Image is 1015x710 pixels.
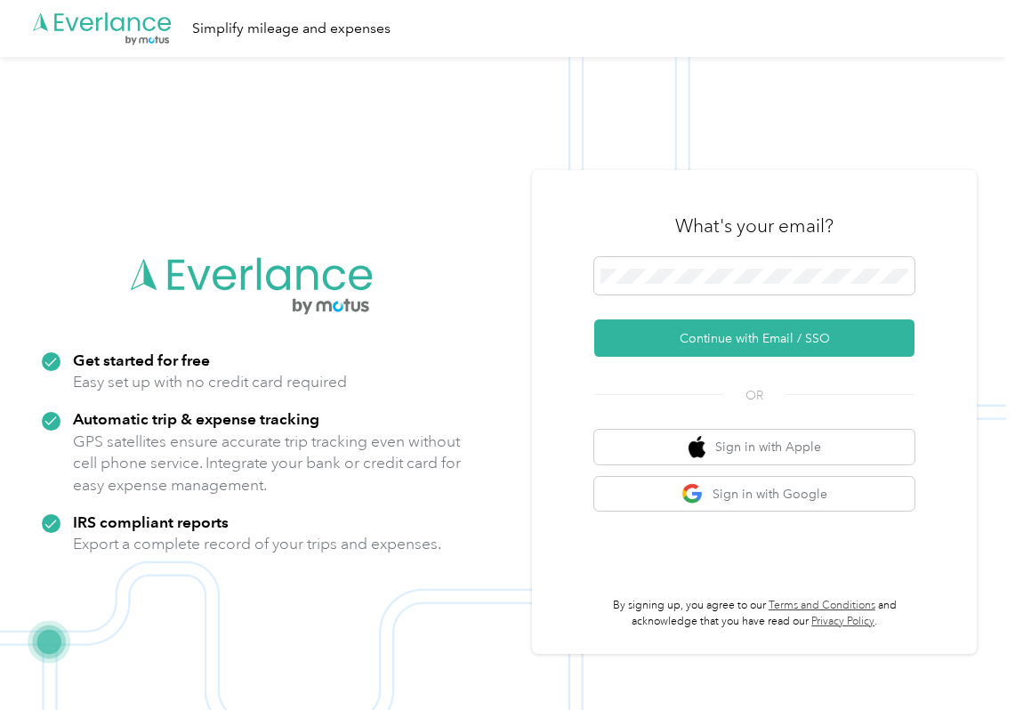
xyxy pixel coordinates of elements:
p: GPS satellites ensure accurate trip tracking even without cell phone service. Integrate your bank... [73,431,462,496]
p: By signing up, you agree to our and acknowledge that you have read our . [594,598,914,629]
div: Simplify mileage and expenses [192,18,391,40]
button: google logoSign in with Google [594,477,914,512]
h3: What's your email? [675,214,834,238]
span: OR [723,386,785,405]
strong: IRS compliant reports [73,512,229,531]
img: apple logo [689,436,706,458]
button: Continue with Email / SSO [594,319,914,357]
p: Export a complete record of your trips and expenses. [73,533,441,555]
a: Terms and Conditions [769,599,875,612]
iframe: Everlance-gr Chat Button Frame [915,610,1015,710]
img: google logo [681,483,704,505]
a: Privacy Policy [811,615,874,628]
strong: Automatic trip & expense tracking [73,409,319,428]
button: apple logoSign in with Apple [594,430,914,464]
strong: Get started for free [73,351,210,369]
p: Easy set up with no credit card required [73,371,347,393]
